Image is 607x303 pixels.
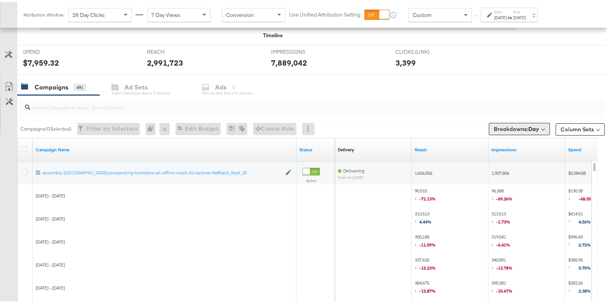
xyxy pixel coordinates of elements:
button: Breakdowns:Day [489,121,550,133]
span: Conversion [226,10,254,17]
span: 340,891 [491,255,513,271]
span: 28 Day Clicks [73,10,105,17]
span: -6.41% [496,240,510,246]
span: -69.26% [496,194,513,200]
span: 4.56% [579,217,597,223]
div: Campaigns [35,81,68,90]
div: Delivery [338,145,354,151]
label: Start: [494,8,507,13]
div: [DATE] [494,13,507,19]
span: -10.67% [496,286,513,292]
div: Campaigns ( 0 Selected) [20,124,71,131]
span: -71.13% [419,194,436,200]
a: assembly-[GEOGRAPHIC_DATA]-prospecting-homebox-all-offline-reach-IG-tactical-Halfback_Sept_25 [43,168,281,174]
div: $7,959.32 [23,55,59,66]
span: 384,675 [415,278,436,294]
span: ↓ [415,285,419,291]
span: ↑ [568,262,579,268]
div: 491 [74,82,86,89]
a: Reflects the ability of your Ad Campaign to achieve delivery based on ad states, schedule and bud... [338,145,354,151]
span: ↓ [491,193,496,199]
span: -12.23% [419,263,436,269]
span: [DATE] - [DATE] [36,283,65,289]
span: Breakdowns: [494,123,539,131]
div: Timeline [263,30,283,37]
span: 2.72% [579,240,597,246]
span: 4.44% [419,217,432,223]
span: Custom [413,10,432,17]
span: 313,513 [491,209,510,225]
span: 337,632 [415,255,436,271]
button: Column Sets [556,121,605,134]
span: ↓ [491,239,496,245]
span: Delivering [343,166,364,172]
a: The number of times your ad was served. On mobile apps an ad is counted as served the first time ... [491,145,562,151]
span: ↓ [415,239,419,245]
span: ↑ [568,216,579,222]
span: 313,513 [415,209,432,225]
span: [DATE] - [DATE] [36,214,65,220]
span: -12.87% [419,286,436,292]
span: -68.55% [579,194,601,200]
span: ↑ [568,285,579,291]
span: 96,388 [491,186,513,202]
b: Day [528,124,539,131]
div: 2,991,723 [147,55,183,66]
span: CLICKS (LINK) [395,46,453,54]
span: ↓ [491,216,496,222]
span: ↓ [415,193,419,199]
span: [DATE] - [DATE] [36,260,65,266]
span: REACH [147,46,205,54]
div: [DATE] [513,13,526,19]
span: ↓ [568,193,579,199]
span: 1,606,556 [415,168,432,174]
span: ↓ [491,262,496,268]
span: [DATE] - [DATE] [36,191,65,197]
input: Search Campaigns by Name, ID or Objective [30,95,552,110]
div: 3,399 [395,55,415,66]
label: End: [513,8,526,13]
div: Attribution Window: [23,10,65,16]
span: 2.38% [579,286,597,292]
div: 7,889,042 [271,55,307,66]
span: ↓ [491,285,496,291]
span: -13.78% [496,263,513,269]
label: Active [303,176,320,181]
span: ↑ [473,13,480,16]
span: 90,510 [415,186,436,202]
span: [DATE] - [DATE] [36,237,65,243]
span: 1,907,806 [491,168,509,174]
strong: to [507,13,513,18]
span: -1.73% [496,217,510,223]
a: The number of people your ad was served to. [415,145,485,151]
span: 0.70% [579,263,597,269]
a: Your campaign name. [36,145,293,151]
span: 319,041 [491,232,510,248]
span: 7 Day Views [151,10,180,17]
span: SPEND [23,46,81,54]
span: ↓ [415,262,419,268]
sub: ends on [DATE] [338,174,364,178]
span: ↑ [415,216,419,222]
span: -11.09% [419,240,436,246]
span: IMPRESSIONS [271,46,329,54]
span: 300,188 [415,232,436,248]
label: Use Unified Attribution Setting: [289,9,361,17]
span: ↑ [568,239,579,245]
div: 0 [146,121,159,133]
span: 395,381 [491,278,513,294]
a: Shows the current state of your Ad Campaign. [299,145,332,151]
